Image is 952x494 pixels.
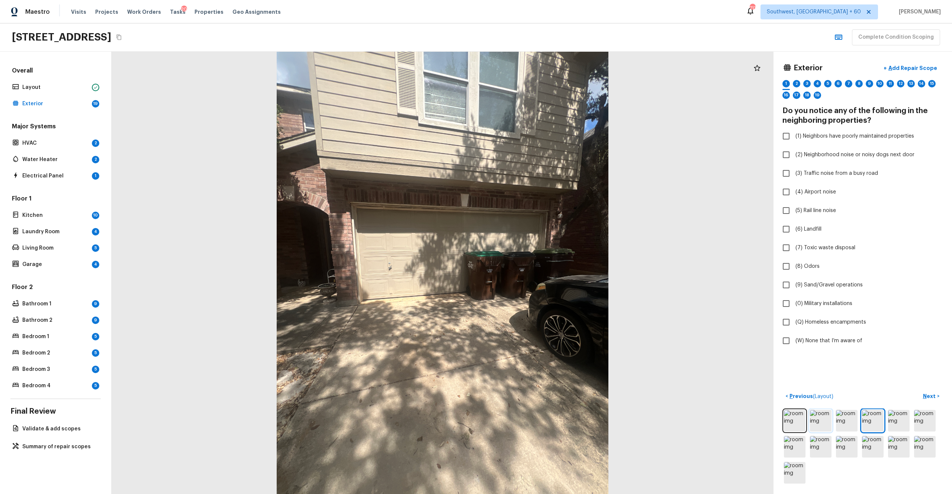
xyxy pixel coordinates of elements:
img: room img [784,410,805,432]
p: Living Room [22,244,89,252]
div: 18 [803,92,811,99]
img: room img [784,462,805,484]
span: [PERSON_NAME] [896,8,941,16]
span: Work Orders [127,8,161,16]
span: Visits [71,8,86,16]
img: room img [810,410,832,432]
span: Maestro [25,8,50,16]
div: 16 [782,92,790,99]
h2: [STREET_ADDRESS] [12,31,111,44]
span: ( Layout ) [813,394,833,399]
span: (W) None that I’m aware of [795,337,862,344]
span: (8) Odors [795,263,820,270]
div: 4 [92,228,99,235]
div: 2 [793,80,800,87]
p: Summary of repair scopes [22,443,96,450]
img: room img [862,436,884,458]
p: Water Heater [22,156,89,163]
span: (3) Traffic noise from a busy road [795,170,878,177]
span: (4) Airport noise [795,188,836,196]
p: Bathroom 1 [22,300,89,308]
span: Tasks [170,9,186,15]
p: Bedroom 3 [22,366,89,373]
p: Kitchen [22,212,89,219]
p: Bathroom 2 [22,317,89,324]
span: Properties [194,8,223,16]
div: 1 [92,172,99,180]
p: Bedroom 2 [22,349,89,357]
span: Southwest, [GEOGRAPHIC_DATA] + 60 [767,8,861,16]
h5: Major Systems [10,122,101,132]
p: Laundry Room [22,228,89,235]
div: 5 [92,244,99,252]
img: room img [914,410,936,432]
div: 15 [928,80,936,87]
img: room img [862,410,884,432]
span: (7) Toxic waste disposal [795,244,855,251]
p: Electrical Panel [22,172,89,180]
h5: Floor 2 [10,283,101,293]
img: room img [914,436,936,458]
div: 6 [834,80,842,87]
div: 5 [92,349,99,357]
button: Next> [919,390,943,402]
span: (1) Neighbors have poorly maintained properties [795,132,914,140]
div: 5 [92,382,99,389]
img: room img [888,410,910,432]
p: Add Repair Scope [887,64,937,72]
div: 10 [876,80,884,87]
div: 2 [92,156,99,163]
div: 9 [92,317,99,324]
div: 14 [918,80,925,87]
div: 12 [897,80,904,87]
p: Bedroom 1 [22,333,89,340]
h5: Overall [10,67,101,76]
div: 7 [845,80,852,87]
div: 4 [814,80,821,87]
div: 9 [92,300,99,308]
h5: Floor 1 [10,195,101,204]
img: room img [810,436,832,458]
div: 20 [181,6,187,13]
div: 713 [750,4,755,12]
div: 10 [92,212,99,219]
div: 8 [855,80,863,87]
div: 5 [824,80,832,87]
img: room img [784,436,805,458]
div: 2 [92,139,99,147]
div: 9 [866,80,873,87]
div: 11 [887,80,894,87]
p: Garage [22,261,89,268]
span: Geo Assignments [232,8,281,16]
img: room img [836,436,858,458]
div: 19 [92,100,99,108]
div: 5 [92,333,99,340]
div: 3 [803,80,811,87]
h4: Exterior [794,63,823,73]
h4: Final Review [10,407,101,416]
span: (5) Rail line noise [795,207,836,214]
p: HVAC [22,139,89,147]
img: room img [888,436,910,458]
img: room img [836,410,858,432]
div: 5 [92,366,99,373]
button: Copy Address [114,32,124,42]
p: Validate & add scopes [22,425,96,433]
p: Exterior [22,100,89,108]
p: Next [923,392,937,400]
span: (6) Landfill [795,225,821,233]
p: Layout [22,84,89,91]
span: (0) Military installations [795,300,852,307]
div: 4 [92,261,99,268]
span: (Q) Homeless encampments [795,318,866,326]
p: Bedroom 4 [22,382,89,389]
h4: Do you notice any of the following in the neighboring properties? [782,106,943,125]
div: 17 [793,92,800,99]
div: 19 [814,92,821,99]
button: +Add Repair Scope [878,61,943,76]
div: 1 [782,80,790,87]
button: <Previous(Layout) [782,390,836,402]
p: Previous [788,392,833,400]
span: Projects [95,8,118,16]
span: (2) Neighborhood noise or noisy dogs next door [795,151,914,158]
